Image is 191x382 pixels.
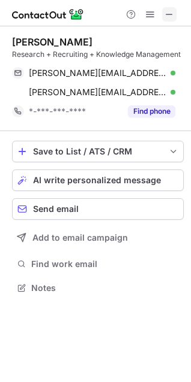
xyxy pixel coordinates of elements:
div: [PERSON_NAME] [12,36,92,48]
span: AI write personalized message [33,175,161,185]
span: [PERSON_NAME][EMAIL_ADDRESS][DOMAIN_NAME] [29,87,166,98]
span: Add to email campaign [32,233,128,242]
span: Send email [33,204,79,214]
span: Notes [31,283,179,293]
button: Add to email campaign [12,227,184,248]
div: Research + Recruiting + Knowledge Management [12,49,184,60]
span: [PERSON_NAME][EMAIL_ADDRESS][DOMAIN_NAME] [29,68,166,78]
button: Find work email [12,256,184,272]
button: AI write personalized message [12,169,184,191]
button: Notes [12,280,184,296]
button: Reveal Button [128,105,175,117]
button: save-profile-one-click [12,141,184,162]
img: ContactOut v5.3.10 [12,7,84,22]
div: Save to List / ATS / CRM [33,147,163,156]
button: Send email [12,198,184,220]
span: Find work email [31,259,179,269]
